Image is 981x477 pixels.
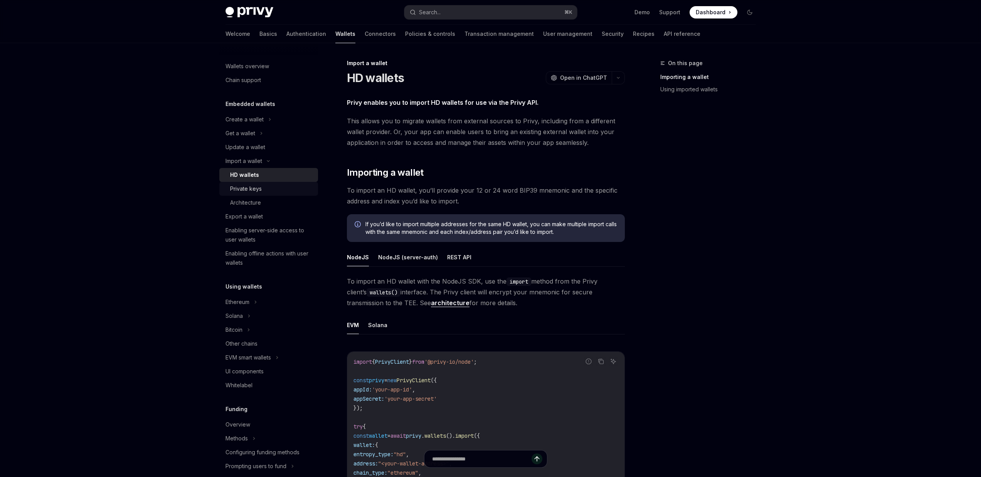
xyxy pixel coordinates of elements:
code: import [506,277,531,286]
span: import [353,358,372,365]
span: wallet: [353,442,375,448]
div: Architecture [230,198,261,207]
button: Search...⌘K [404,5,577,19]
a: API reference [664,25,700,43]
span: Dashboard [696,8,725,16]
a: Authentication [286,25,326,43]
a: Configuring funding methods [219,445,318,459]
button: Report incorrect code [584,356,594,366]
a: Using imported wallets [660,83,762,96]
span: , [412,386,415,393]
span: This allows you to migrate wallets from external sources to Privy, including from a different wal... [347,116,625,148]
button: Ask AI [608,356,618,366]
div: EVM smart wallets [225,353,271,362]
a: Other chains [219,337,318,351]
button: Toggle dark mode [744,6,756,18]
div: Methods [225,434,248,443]
span: '@privy-io/node' [424,358,474,365]
a: HD wallets [219,168,318,182]
span: ({ [431,377,437,384]
span: ⌘ K [564,9,572,15]
a: Policies & controls [405,25,455,43]
div: Overview [225,420,250,429]
a: Private keys [219,182,318,196]
button: Copy the contents from the code block [596,356,606,366]
a: Chain support [219,73,318,87]
span: To import an HD wallet with the NodeJS SDK, use the method from the Privy client’s interface. The... [347,276,625,308]
span: 'your-app-secret' [384,395,437,402]
div: Get a wallet [225,129,255,138]
div: UI components [225,367,264,376]
div: Search... [419,8,441,17]
span: PrivyClient [397,377,431,384]
span: const [353,432,369,439]
button: REST API [447,248,471,266]
span: new [387,377,397,384]
span: privy [369,377,384,384]
span: PrivyClient [375,358,409,365]
a: Architecture [219,196,318,210]
span: appId: [353,386,372,393]
a: architecture [431,299,469,307]
div: Ethereum [225,297,249,307]
a: Security [602,25,624,43]
a: Whitelabel [219,378,318,392]
a: Enabling server-side access to user wallets [219,223,318,247]
code: wallets() [367,288,400,297]
a: Recipes [633,25,655,43]
span: appSecret: [353,395,384,402]
span: }); [353,405,363,411]
a: Wallets [335,25,355,43]
a: Basics [259,25,277,43]
h5: Funding [225,405,247,414]
a: Overview [219,418,318,432]
a: Transaction management [464,25,534,43]
div: Export a wallet [225,212,263,221]
span: wallets [424,432,446,439]
a: Connectors [365,25,396,43]
span: To import an HD wallet, you’ll provide your 12 or 24 word BIP39 mnemonic and the specific address... [347,185,625,207]
div: Private keys [230,184,262,193]
span: Open in ChatGPT [560,74,607,82]
a: Wallets overview [219,59,318,73]
h5: Using wallets [225,282,262,291]
div: HD wallets [230,170,259,180]
h5: Embedded wallets [225,99,275,109]
div: Import a wallet [347,59,625,67]
div: Prompting users to fund [225,462,286,471]
span: ({ [474,432,480,439]
div: Import a wallet [225,156,262,166]
svg: Info [355,221,362,229]
div: Bitcoin [225,325,242,334]
a: User management [543,25,592,43]
a: Update a wallet [219,140,318,154]
div: Update a wallet [225,143,265,152]
a: UI components [219,364,318,378]
span: { [375,442,378,448]
strong: Privy enables you to import HD wallets for use via the Privy API. [347,99,538,106]
a: Importing a wallet [660,71,762,83]
div: Whitelabel [225,381,252,390]
div: Enabling server-side access to user wallets [225,226,313,244]
span: import [455,432,474,439]
div: Create a wallet [225,115,264,124]
span: ; [474,358,477,365]
span: { [363,423,366,430]
span: . [421,432,424,439]
button: Solana [368,316,387,334]
span: = [387,432,390,439]
span: wallet [369,432,387,439]
a: Enabling offline actions with user wallets [219,247,318,270]
span: try [353,423,363,430]
span: } [409,358,412,365]
span: const [353,377,369,384]
button: EVM [347,316,359,334]
div: Enabling offline actions with user wallets [225,249,313,267]
a: Support [659,8,680,16]
button: NodeJS [347,248,369,266]
span: await [390,432,406,439]
div: Solana [225,311,243,321]
h1: HD wallets [347,71,404,85]
span: { [372,358,375,365]
a: Welcome [225,25,250,43]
